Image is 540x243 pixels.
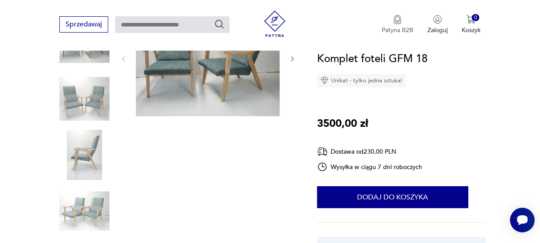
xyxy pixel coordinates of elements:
div: 0 [472,14,479,22]
img: Ikonka użytkownika [433,15,442,24]
button: Szukaj [214,19,225,29]
button: Dodaj do koszyka [317,186,468,208]
div: Wysyłka w ciągu 7 dni roboczych [317,162,423,172]
img: Ikona dostawy [317,146,328,157]
button: Patyna B2B [382,15,413,34]
img: Ikona medalu [393,15,402,25]
img: Zdjęcie produktu Komplet foteli GFM 18 [59,186,109,236]
img: Patyna - sklep z meblami i dekoracjami vintage [262,11,288,37]
img: Zdjęcie produktu Komplet foteli GFM 18 [59,74,109,124]
a: Sprzedawaj [59,22,108,28]
button: Sprzedawaj [59,16,108,33]
a: Ikona medaluPatyna B2B [382,15,413,34]
img: Ikona koszyka [467,15,475,24]
div: Unikat - tylko jedna sztuka! [317,74,406,87]
img: Zdjęcie produktu Komplet foteli GFM 18 [59,130,109,180]
p: Patyna B2B [382,26,413,34]
button: 0Koszyk [462,15,481,34]
p: 3500,00 zł [317,115,368,132]
h1: Komplet foteli GFM 18 [317,51,427,67]
button: Zaloguj [427,15,448,34]
div: Dostawa od 230,00 PLN [317,146,423,157]
img: Ikona diamentu [321,77,328,85]
iframe: Smartsupp widget button [510,208,535,232]
p: Zaloguj [427,26,448,34]
p: Koszyk [462,26,481,34]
